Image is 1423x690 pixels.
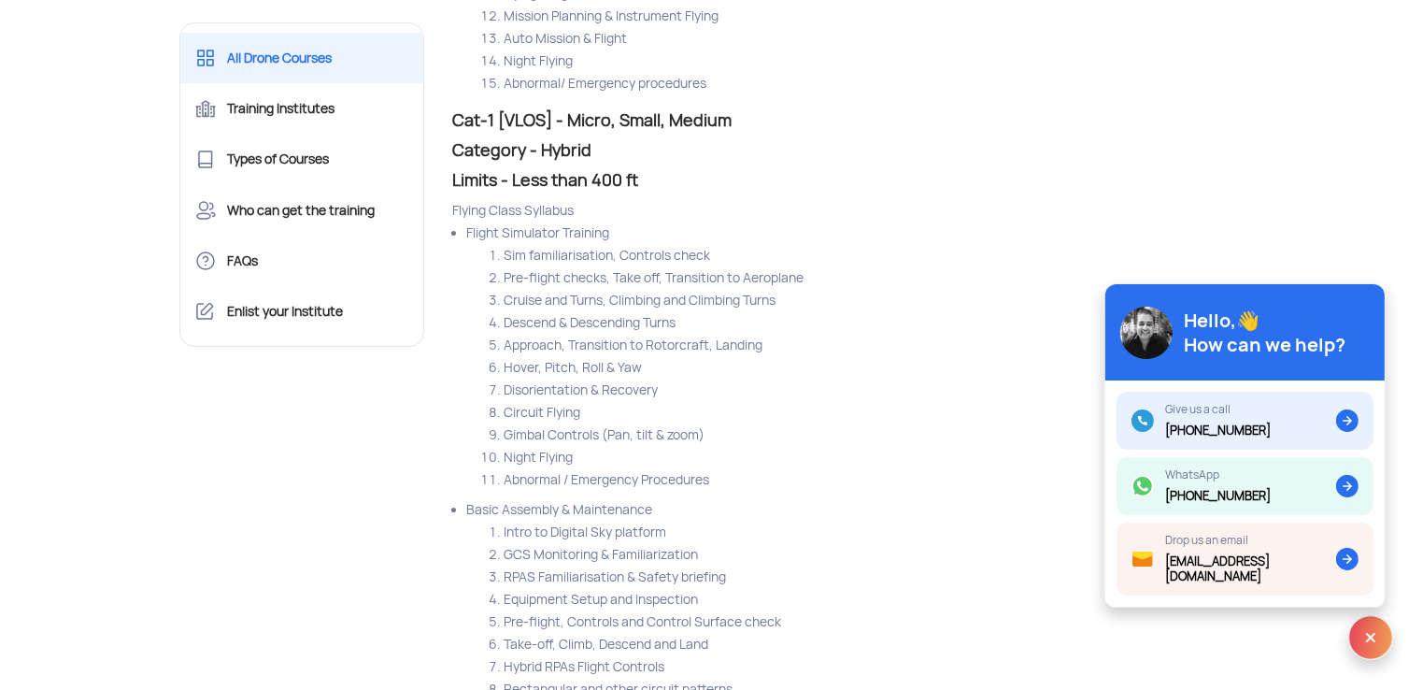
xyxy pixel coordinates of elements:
div: [EMAIL_ADDRESS][DOMAIN_NAME] [1165,554,1336,584]
li: Gimbal Controls (Pan, tilt & zoom) [504,424,1245,446]
li: Disorientation & Recovery [504,379,1245,401]
a: Enlist your Institute [180,286,424,337]
h3: Cat-1 [VLOS] - Micro, Small, Medium [452,109,1245,132]
li: GCS Monitoring & Familiarization [504,543,1245,566]
img: ic_x.svg [1348,615,1393,660]
a: Give us a call[PHONE_NUMBER] [1117,392,1373,450]
a: Types of Courses [180,134,424,184]
div: Give us a call [1165,403,1271,416]
li: Take-off, Climb, Descend and Land [504,633,1245,655]
li: Abnormal / Emergency Procedures [504,468,1245,491]
img: ic_call.svg [1131,410,1154,432]
li: Abnormal/ Emergency procedures [504,72,1245,94]
h4: Flying Class Syllabus [452,199,1245,222]
li: Hybrid RPAs Flight Controls [504,655,1245,678]
a: All Drone Courses [180,33,424,83]
li: Mission Planning & Instrument Flying [504,5,1245,27]
li: Hover, Pitch, Roll & Yaw [504,356,1245,379]
li: Auto Mission & Flight [504,27,1245,50]
li: Pre-flight, Controls and Control Surface check [504,611,1245,633]
div: Hello,👋 How can we help? [1184,309,1345,357]
li: Descend & Descending Turns [504,311,1245,334]
li: Night Flying [504,446,1245,468]
li: RPAS Familiarisation & Safety briefing [504,566,1245,588]
li: Flight Simulator Training [466,222,1245,491]
li: Cruise and Turns, Climbing and Climbing Turns [504,289,1245,311]
li: Intro to Digital Sky platform [504,521,1245,543]
a: WhatsApp[PHONE_NUMBER] [1117,457,1373,515]
img: ic_mail.svg [1131,548,1154,570]
img: ic_arrow.svg [1336,475,1359,497]
li: Equipment Setup and Inspection [504,588,1245,611]
img: ic_arrow.svg [1336,410,1359,432]
img: img_avatar@2x.png [1120,307,1173,359]
a: Drop us an email[EMAIL_ADDRESS][DOMAIN_NAME] [1117,523,1373,596]
div: Drop us an email [1165,534,1336,547]
img: ic_arrow.svg [1336,548,1359,570]
div: WhatsApp [1165,468,1271,482]
a: FAQs [180,236,424,286]
img: ic_whatsapp.svg [1131,475,1154,497]
li: Night Flying [504,50,1245,72]
h3: Limits - Less than 400 ft [452,169,1245,192]
li: Approach, Transition to Rotorcraft, Landing [504,334,1245,356]
h3: Category - Hybrid [452,139,1245,162]
div: [PHONE_NUMBER] [1165,489,1271,504]
a: Who can get the training [180,185,424,236]
li: Circuit Flying [504,401,1245,424]
a: Training Institutes [180,83,424,134]
li: Pre-flight checks, Take off, Transition to Aeroplane [504,266,1245,289]
li: Sim familiarisation, Controls check [504,244,1245,266]
div: [PHONE_NUMBER] [1165,424,1271,438]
